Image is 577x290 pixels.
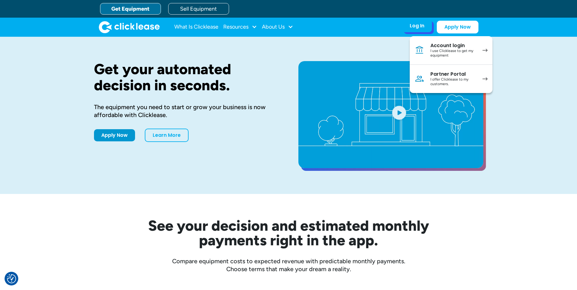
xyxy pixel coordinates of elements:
img: Person icon [415,74,424,84]
button: Consent Preferences [7,274,16,283]
div: I offer Clicklease to my customers. [430,77,476,87]
a: Partner PortalI offer Clicklease to my customers. [410,65,492,93]
a: open lightbox [298,61,483,168]
img: arrow [482,77,488,81]
img: Bank icon [415,45,424,55]
img: Clicklease logo [99,21,160,33]
div: Log In [410,23,424,29]
a: Apply Now [437,21,478,33]
img: Revisit consent button [7,274,16,283]
a: Account loginI use Clicklease to get my equipment [410,36,492,65]
a: Sell Equipment [168,3,229,15]
a: What Is Clicklease [174,21,218,33]
a: Learn More [145,129,189,142]
h2: See your decision and estimated monthly payments right in the app. [118,218,459,247]
img: arrow [482,49,488,52]
div: About Us [262,21,293,33]
h1: Get your automated decision in seconds. [94,61,279,93]
div: Compare equipment costs to expected revenue with predictable monthly payments. Choose terms that ... [94,257,483,273]
a: Get Equipment [100,3,161,15]
div: The equipment you need to start or grow your business is now affordable with Clicklease. [94,103,279,119]
nav: Log In [410,36,492,93]
div: Account login [430,43,476,49]
div: Resources [223,21,257,33]
a: home [99,21,160,33]
img: Blue play button logo on a light blue circular background [391,104,407,121]
div: Partner Portal [430,71,476,77]
div: I use Clicklease to get my equipment [430,49,476,58]
a: Apply Now [94,129,135,141]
